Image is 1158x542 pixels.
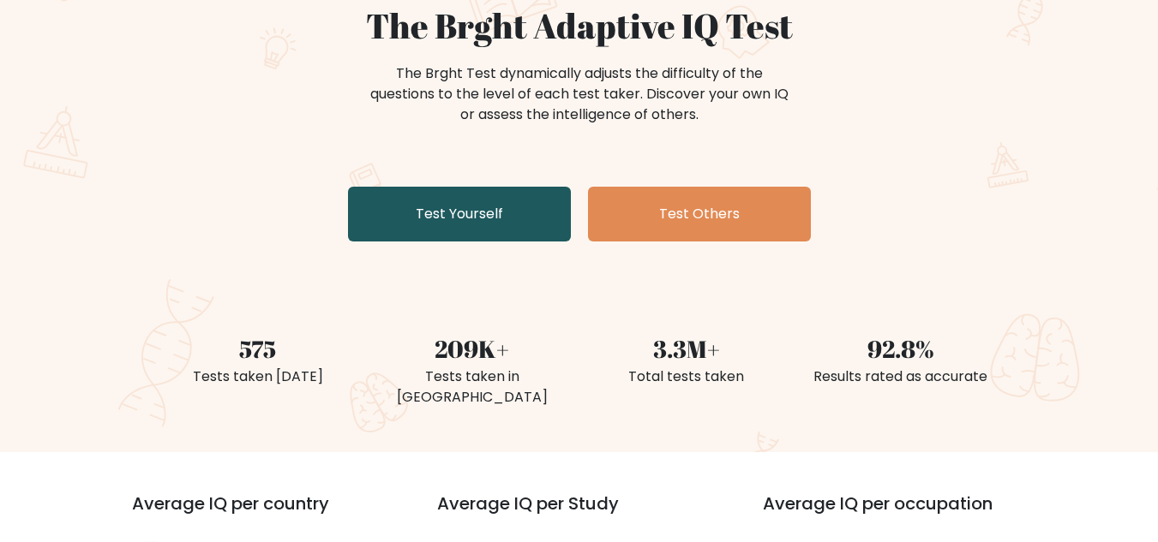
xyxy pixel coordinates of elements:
div: Tests taken in [GEOGRAPHIC_DATA] [375,366,569,408]
div: 575 [161,331,355,366]
div: 209K+ [375,331,569,366]
div: Results rated as accurate [804,366,998,387]
h1: The Brght Adaptive IQ Test [161,5,998,46]
div: 3.3M+ [590,331,783,366]
div: Tests taken [DATE] [161,366,355,387]
div: Total tests taken [590,366,783,387]
h3: Average IQ per Study [437,493,722,534]
a: Test Others [588,187,811,241]
div: 92.8% [804,331,998,366]
h3: Average IQ per country [132,493,375,534]
div: The Brght Test dynamically adjusts the difficulty of the questions to the level of each test take... [365,63,794,125]
h3: Average IQ per occupation [763,493,1047,534]
a: Test Yourself [348,187,571,241]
